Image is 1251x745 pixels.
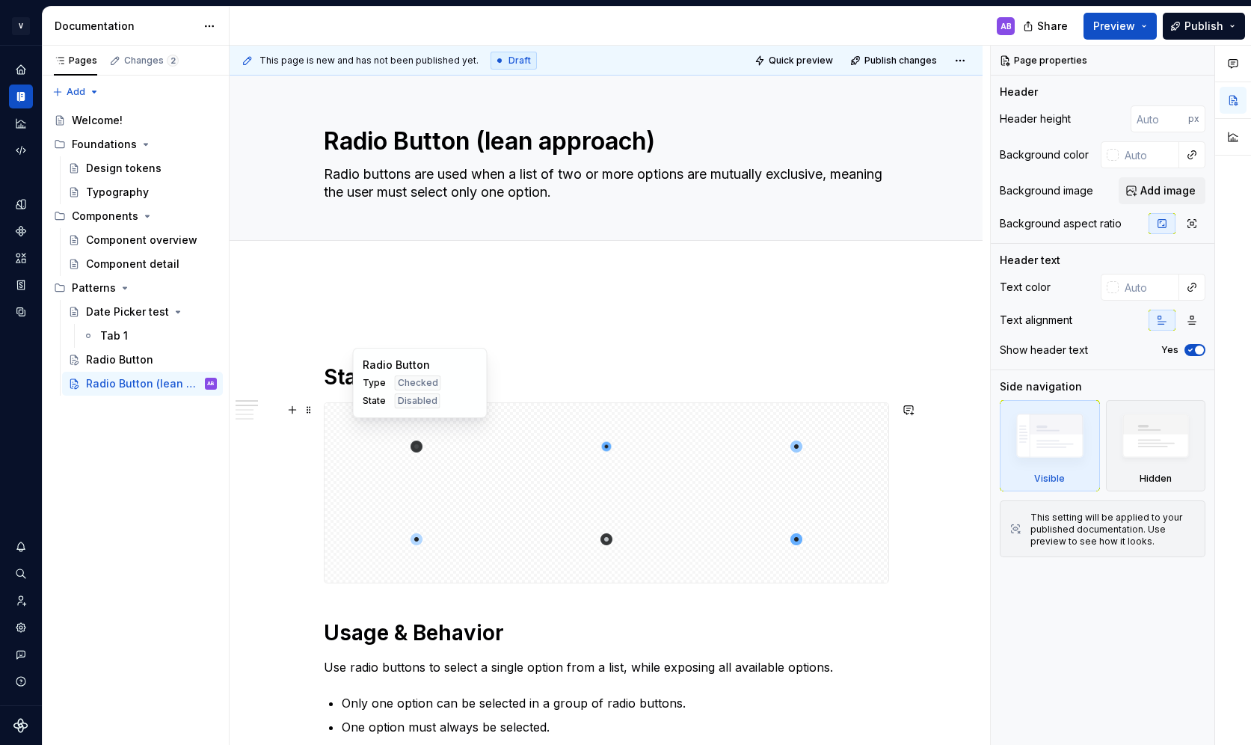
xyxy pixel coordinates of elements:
div: Storybook stories [9,273,33,297]
a: Date Picker test [62,300,223,324]
span: Draft [508,55,531,67]
button: Add [48,82,104,102]
button: Publish [1163,13,1245,40]
span: Publish [1184,19,1223,34]
div: Text alignment [1000,313,1072,328]
button: Publish changes [846,50,944,71]
a: Analytics [9,111,33,135]
span: Disabled [398,395,437,407]
span: Quick preview [769,55,833,67]
a: Home [9,58,33,82]
button: Notifications [9,535,33,559]
div: Radio Button [86,352,153,367]
div: Design tokens [86,161,162,176]
div: Background aspect ratio [1000,216,1122,231]
div: Data sources [9,300,33,324]
div: Component detail [86,257,179,272]
span: 2 [167,55,179,67]
button: Quick preview [750,50,840,71]
span: State [363,395,386,407]
a: Documentation [9,85,33,108]
span: Add [67,86,85,98]
div: Visible [1034,473,1065,485]
a: Assets [9,246,33,270]
div: Hidden [1140,473,1172,485]
div: Changes [124,55,179,67]
span: Checked [398,377,438,389]
div: Typography [86,185,149,200]
button: Search ⌘K [9,562,33,586]
button: Contact support [9,643,33,666]
p: Only one option can be selected in a group of radio buttons. [342,694,889,712]
div: Hidden [1106,400,1206,491]
a: Welcome! [48,108,223,132]
div: Page tree [48,108,223,396]
div: Radio Button [363,358,478,372]
div: Header [1000,85,1038,99]
button: V [3,10,39,42]
span: Type [363,377,386,389]
span: Publish changes [864,55,937,67]
a: Typography [62,180,223,204]
div: Header text [1000,253,1060,268]
div: Tab 1 [100,328,128,343]
label: Yes [1161,344,1178,356]
div: Component overview [86,233,197,248]
span: Preview [1093,19,1135,34]
svg: Supernova Logo [13,718,28,733]
div: Show header text [1000,343,1088,358]
div: AB [1001,20,1012,32]
h1: States [324,364,889,390]
div: AB [207,376,215,391]
div: Foundations [48,132,223,156]
h1: Usage & Behavior [324,619,889,646]
textarea: Radio buttons are used when a list of two or more options are mutually exclusive, meaning the use... [321,162,886,204]
div: Date Picker test [86,304,169,319]
div: V [12,17,30,35]
button: Share [1015,13,1078,40]
button: Add image [1119,177,1205,204]
a: Component detail [62,252,223,276]
div: Documentation [55,19,196,34]
div: Header height [1000,111,1071,126]
a: Settings [9,616,33,640]
div: Text color [1000,280,1051,295]
textarea: Radio Button (lean approach) [321,123,886,159]
div: This setting will be applied to your published documentation. Use preview to see how it looks. [1030,512,1196,548]
p: px [1188,113,1199,125]
span: Share [1037,19,1068,34]
a: Radio Button (lean approach)AB [62,372,223,396]
input: Auto [1119,274,1179,301]
div: Patterns [72,280,116,295]
input: Auto [1131,105,1188,132]
span: Add image [1140,183,1196,198]
div: Components [72,209,138,224]
a: Tab 1 [76,324,223,348]
div: Side navigation [1000,379,1082,394]
a: Invite team [9,589,33,613]
a: Components [9,219,33,243]
a: Radio Button [62,348,223,372]
div: Radio Button (lean approach) [86,376,202,391]
p: Use radio buttons to select a single option from a list, while exposing all available options. [324,658,889,676]
a: Code automation [9,138,33,162]
div: Pages [54,55,97,67]
div: Background image [1000,183,1093,198]
div: Foundations [72,137,137,152]
button: Preview [1084,13,1157,40]
a: Design tokens [9,192,33,216]
input: Auto [1119,141,1179,168]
